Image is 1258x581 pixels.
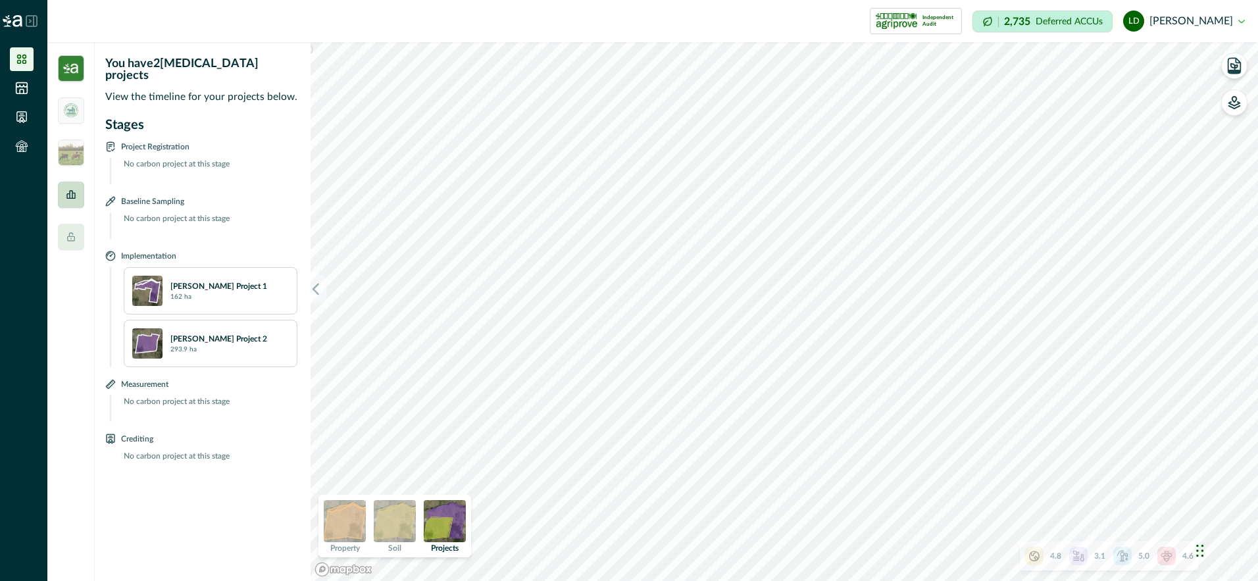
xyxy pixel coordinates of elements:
[170,292,191,302] p: 162 ha
[431,544,459,552] p: Projects
[1182,550,1194,562] p: 4.6
[121,195,184,207] p: Baseline Sampling
[121,249,176,262] p: Implementation
[170,345,197,355] p: 293.9 ha
[1050,550,1061,562] p: 4.8
[1138,550,1149,562] p: 5.0
[121,378,168,390] p: Measurement
[1196,531,1204,570] div: Drag
[121,432,153,445] p: Crediting
[1036,16,1103,26] p: Deferred ACCUs
[116,213,297,239] p: No carbon project at this stage
[324,500,366,542] img: property preview
[3,15,22,27] img: Logo
[58,139,84,166] img: insight_readygraze-175b0a17.jpg
[170,280,267,292] p: [PERSON_NAME] Project 1
[330,544,360,552] p: Property
[121,140,189,153] p: Project Registration
[170,333,267,345] p: [PERSON_NAME] Project 2
[1094,550,1105,562] p: 3.1
[876,11,917,32] img: certification logo
[63,102,80,119] img: deforestation_free_beef.webp
[314,562,372,577] a: Mapbox logo
[1004,16,1030,27] p: 2,735
[116,158,297,184] p: No carbon project at this stage
[1123,5,1245,37] button: leonie doran[PERSON_NAME]
[1192,518,1258,581] iframe: Chat Widget
[388,544,401,552] p: Soil
[105,58,303,82] p: You have 2 [MEDICAL_DATA] projects
[311,42,1258,581] canvas: Map
[116,450,297,476] p: No carbon project at this stage
[374,500,416,542] img: soil preview
[132,328,163,359] img: +rOyNiAAAABklEQVQDAMLTb9yI6S8dAAAAAElFTkSuQmCC
[105,115,297,135] p: Stages
[105,89,303,105] p: View the timeline for your projects below.
[922,14,956,28] p: Independent Audit
[116,395,297,422] p: No carbon project at this stage
[424,500,466,542] img: projects preview
[58,55,84,82] img: insight_carbon-39e2b7a3.png
[132,276,163,306] img: 88zDDKAAAABklEQVQDAPqP5OQopdGZAAAAAElFTkSuQmCC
